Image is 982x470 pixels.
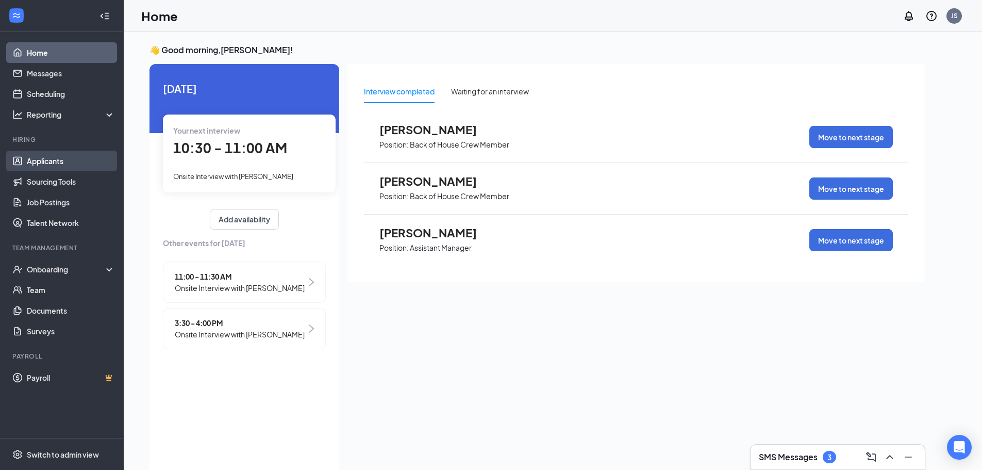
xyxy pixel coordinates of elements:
[451,86,529,97] div: Waiting for an interview
[884,451,896,463] svg: ChevronUp
[27,300,115,321] a: Documents
[410,140,509,150] p: Back of House Crew Member
[379,226,493,239] span: [PERSON_NAME]
[173,172,293,181] span: Onsite Interview with [PERSON_NAME]
[379,243,409,253] p: Position:
[379,140,409,150] p: Position:
[27,109,115,120] div: Reporting
[175,282,305,294] span: Onsite Interview with [PERSON_NAME]
[881,449,898,465] button: ChevronUp
[900,449,917,465] button: Minimize
[27,213,115,233] a: Talent Network
[173,126,240,135] span: Your next interview
[12,109,23,120] svg: Analysis
[27,192,115,213] a: Job Postings
[27,449,99,460] div: Switch to admin view
[11,10,22,21] svg: WorkstreamLogo
[809,229,893,251] button: Move to next stage
[175,329,305,340] span: Onsite Interview with [PERSON_NAME]
[12,352,113,361] div: Payroll
[210,209,279,230] button: Add availability
[947,435,972,460] div: Open Intercom Messenger
[410,243,472,253] p: Assistant Manager
[163,237,326,249] span: Other events for [DATE]
[141,7,178,25] h1: Home
[902,451,914,463] svg: Minimize
[903,10,915,22] svg: Notifications
[12,264,23,274] svg: UserCheck
[12,449,23,460] svg: Settings
[364,86,435,97] div: Interview completed
[27,42,115,63] a: Home
[27,321,115,342] a: Surveys
[379,174,493,188] span: [PERSON_NAME]
[175,271,305,282] span: 11:00 - 11:30 AM
[99,11,110,21] svg: Collapse
[12,135,113,144] div: Hiring
[173,139,287,156] span: 10:30 - 11:00 AM
[865,451,877,463] svg: ComposeMessage
[163,80,326,96] span: [DATE]
[809,126,893,148] button: Move to next stage
[379,123,493,136] span: [PERSON_NAME]
[175,317,305,329] span: 3:30 - 4:00 PM
[951,11,958,20] div: JS
[863,449,879,465] button: ComposeMessage
[410,191,509,201] p: Back of House Crew Member
[27,84,115,104] a: Scheduling
[27,264,106,274] div: Onboarding
[827,453,831,462] div: 3
[27,367,115,388] a: PayrollCrown
[27,151,115,171] a: Applicants
[27,171,115,192] a: Sourcing Tools
[27,63,115,84] a: Messages
[27,280,115,300] a: Team
[12,244,113,252] div: Team Management
[925,10,938,22] svg: QuestionInfo
[759,451,818,463] h3: SMS Messages
[379,191,409,201] p: Position:
[149,44,925,56] h3: 👋 Good morning, [PERSON_NAME] !
[809,177,893,200] button: Move to next stage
